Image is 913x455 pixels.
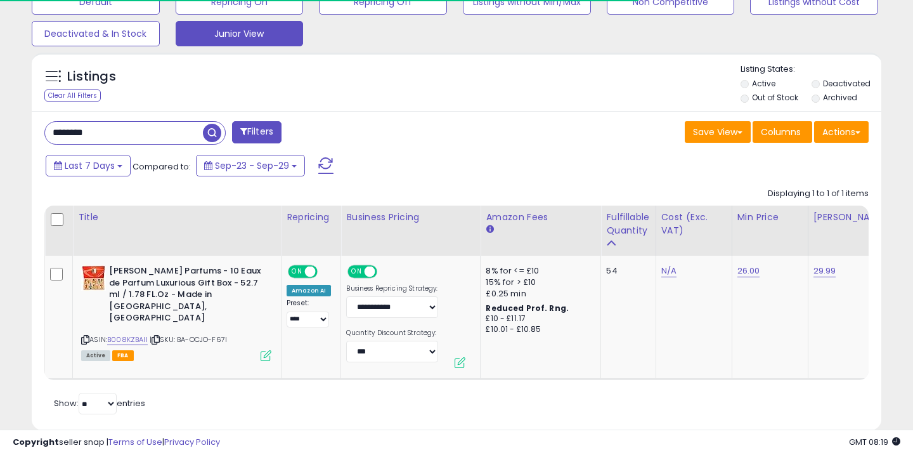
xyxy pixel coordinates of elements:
span: Show: entries [54,397,145,409]
button: Save View [685,121,751,143]
b: Reduced Prof. Rng. [486,303,569,313]
div: [PERSON_NAME] [813,211,889,224]
span: All listings currently available for purchase on Amazon [81,350,110,361]
span: Compared to: [133,161,191,173]
div: seller snap | | [13,437,220,449]
div: 15% for > £10 [486,277,591,288]
span: Columns [761,126,801,138]
button: Last 7 Days [46,155,131,176]
button: Actions [814,121,869,143]
span: ON [289,267,305,277]
span: 2025-10-11 08:19 GMT [849,436,900,448]
button: Columns [753,121,812,143]
div: ASIN: [81,265,271,359]
button: Junior View [176,21,304,46]
button: Deactivated & In Stock [32,21,160,46]
div: Fulfillable Quantity [606,211,650,237]
span: Sep-23 - Sep-29 [215,159,289,172]
div: Amazon AI [287,285,331,296]
div: 54 [606,265,645,277]
strong: Copyright [13,436,59,448]
span: OFF [316,267,336,277]
button: Sep-23 - Sep-29 [196,155,305,176]
b: [PERSON_NAME] Parfums - 10 Eaux de Parfum Luxurious Gift Box - 52.7 ml / 1.78 FL.Oz - Made in [GE... [109,265,263,327]
label: Active [752,78,775,89]
button: Filters [232,121,282,143]
small: Amazon Fees. [486,224,493,235]
div: Title [78,211,276,224]
a: B008KZBAII [107,334,148,345]
span: FBA [112,350,134,361]
div: Cost (Exc. VAT) [661,211,727,237]
div: Min Price [737,211,803,224]
span: Last 7 Days [65,159,115,172]
a: N/A [661,265,677,277]
label: Deactivated [823,78,871,89]
p: Listing States: [741,63,882,76]
label: Quantity Discount Strategy: [346,329,438,338]
a: 26.00 [737,265,760,277]
div: Amazon Fees [486,211,595,224]
div: 8% for <= £10 [486,265,591,277]
div: £0.25 min [486,288,591,300]
span: OFF [375,267,396,277]
div: £10 - £11.17 [486,313,591,324]
div: Business Pricing [346,211,475,224]
div: Displaying 1 to 1 of 1 items [768,188,869,200]
a: Privacy Policy [164,436,220,448]
span: ON [349,267,365,277]
div: £10.01 - £10.85 [486,324,591,335]
img: 51h8KZxZYYL._SL40_.jpg [81,265,106,291]
label: Archived [823,92,857,103]
label: Out of Stock [752,92,798,103]
div: Clear All Filters [44,89,101,102]
span: | SKU: BA-OCJO-F67I [150,334,227,345]
a: 29.99 [813,265,836,277]
label: Business Repricing Strategy: [346,284,438,293]
a: Terms of Use [108,436,162,448]
div: Preset: [287,299,331,327]
h5: Listings [67,68,116,86]
div: Repricing [287,211,335,224]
